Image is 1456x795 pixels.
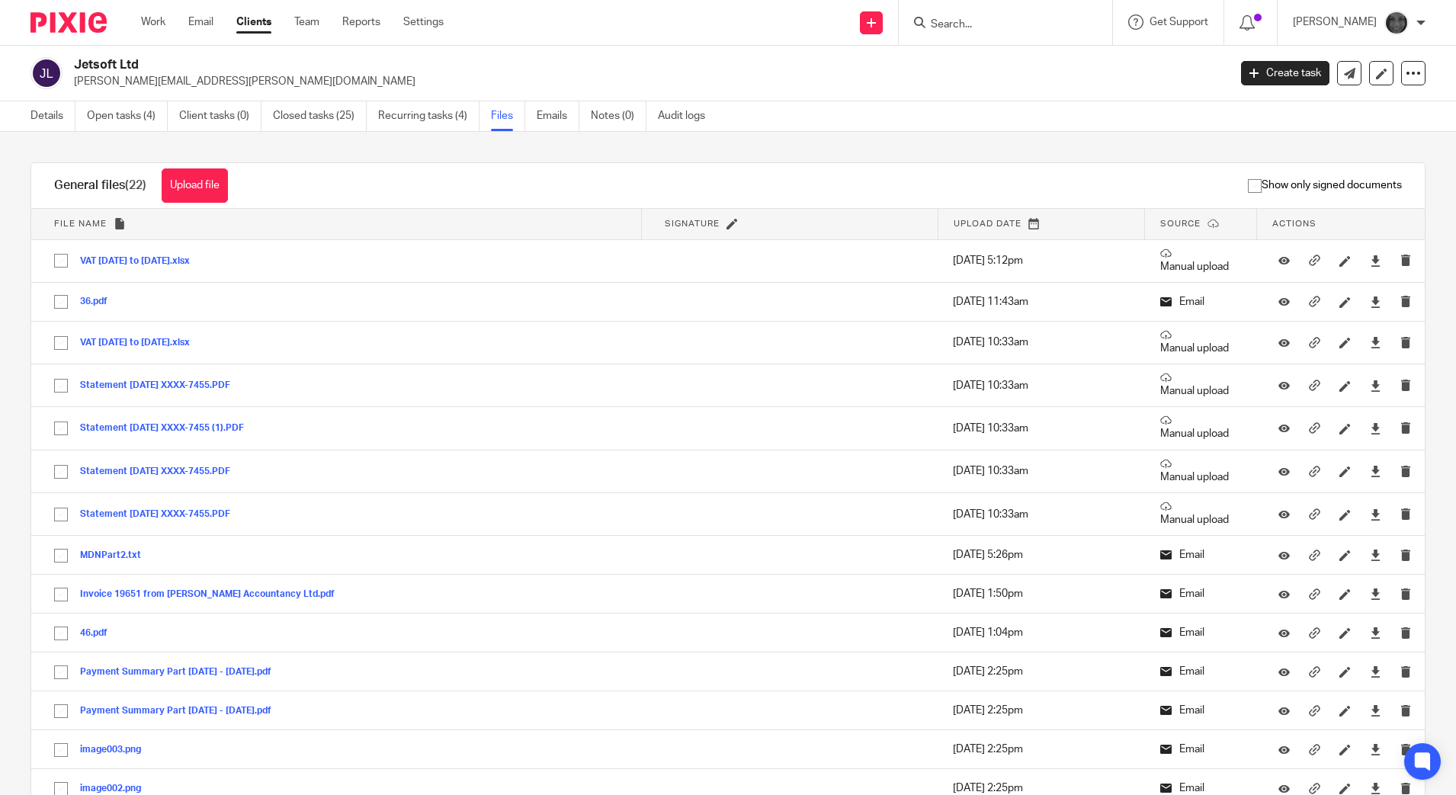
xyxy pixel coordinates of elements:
button: Payment Summary Part [DATE] - [DATE].pdf [80,667,283,678]
p: Email [1160,625,1242,640]
button: image002.png [80,784,152,794]
p: Manual upload [1160,248,1242,274]
a: Emails [537,101,579,131]
h2: Jetsoft Ltd [74,57,989,73]
a: Download [1370,742,1381,757]
a: Download [1370,586,1381,601]
span: (22) [125,179,146,191]
button: 46.pdf [80,628,119,639]
p: [DATE] 2:25pm [953,703,1129,718]
p: [DATE] 5:12pm [953,253,1129,268]
input: Select [47,541,75,570]
button: image003.png [80,745,152,755]
input: Select [47,736,75,765]
span: Signature [665,220,720,228]
button: VAT [DATE] to [DATE].xlsx [80,338,201,348]
span: Show only signed documents [1248,178,1402,193]
input: Select [47,414,75,443]
a: Download [1370,703,1381,718]
button: Upload file [162,168,228,203]
a: Create task [1241,61,1329,85]
button: Statement [DATE] XXXX-7455 (1).PDF [80,423,255,434]
p: [DATE] 10:33am [953,507,1129,522]
a: Files [491,101,525,131]
p: Manual upload [1160,372,1242,399]
a: Open tasks (4) [87,101,168,131]
p: Manual upload [1160,415,1242,441]
a: Closed tasks (25) [273,101,367,131]
a: Download [1370,463,1381,479]
button: Statement [DATE] XXXX-7455.PDF [80,380,242,391]
p: [DATE] 11:43am [953,294,1129,309]
button: Statement [DATE] XXXX-7455.PDF [80,509,242,520]
a: Settings [403,14,444,30]
p: Manual upload [1160,501,1242,527]
p: Manual upload [1160,329,1242,356]
a: Audit logs [658,101,717,131]
p: [PERSON_NAME] [1293,14,1377,30]
a: Client tasks (0) [179,101,261,131]
a: Team [294,14,319,30]
a: Reports [342,14,380,30]
p: Email [1160,742,1242,757]
p: [DATE] 10:33am [953,421,1129,436]
a: Clients [236,14,271,30]
span: File name [54,220,107,228]
p: [DATE] 2:25pm [953,742,1129,757]
p: [DATE] 5:26pm [953,547,1129,563]
p: Email [1160,294,1242,309]
span: Actions [1272,220,1316,228]
a: Download [1370,547,1381,563]
input: Select [47,697,75,726]
p: Email [1160,547,1242,563]
input: Select [47,580,75,609]
a: Download [1370,664,1381,679]
span: Upload date [954,220,1021,228]
img: Pixie [30,12,107,33]
a: Download [1370,335,1381,350]
button: VAT [DATE] to [DATE].xlsx [80,256,201,267]
button: MDNPart2.txt [80,550,152,561]
a: Download [1370,378,1381,393]
a: Download [1370,625,1381,640]
button: Statement [DATE] XXXX-7455.PDF [80,466,242,477]
img: svg%3E [30,57,63,89]
span: Source [1160,220,1201,228]
input: Select [47,619,75,648]
p: [DATE] 10:33am [953,378,1129,393]
p: [PERSON_NAME][EMAIL_ADDRESS][PERSON_NAME][DOMAIN_NAME] [74,74,1218,89]
input: Search [929,18,1066,32]
a: Work [141,14,165,30]
input: Select [47,457,75,486]
input: Select [47,500,75,529]
p: Manual upload [1160,458,1242,485]
p: Email [1160,586,1242,601]
input: Select [47,658,75,687]
a: Download [1370,421,1381,436]
a: Email [188,14,213,30]
a: Recurring tasks (4) [378,101,479,131]
a: Download [1370,294,1381,309]
input: Select [47,371,75,400]
a: Download [1370,507,1381,522]
p: Email [1160,703,1242,718]
h1: General files [54,178,146,194]
p: [DATE] 2:25pm [953,664,1129,679]
a: Notes (0) [591,101,646,131]
input: Select [47,287,75,316]
p: [DATE] 10:33am [953,335,1129,350]
button: Invoice 19651 from [PERSON_NAME] Accountancy Ltd.pdf [80,589,346,600]
button: Payment Summary Part [DATE] - [DATE].pdf [80,706,283,716]
p: [DATE] 10:33am [953,463,1129,479]
button: 36.pdf [80,297,119,307]
p: [DATE] 1:50pm [953,586,1129,601]
input: Select [47,246,75,275]
input: Select [47,329,75,357]
span: Get Support [1150,17,1208,27]
img: Snapchat-1387757528.jpg [1384,11,1409,35]
p: Email [1160,664,1242,679]
a: Download [1370,253,1381,268]
p: [DATE] 1:04pm [953,625,1129,640]
a: Details [30,101,75,131]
